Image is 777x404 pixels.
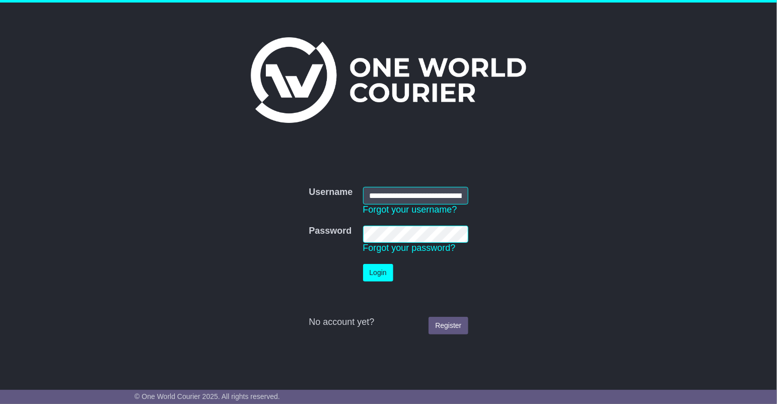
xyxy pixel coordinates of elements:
[251,37,526,123] img: One World
[309,317,468,328] div: No account yet?
[309,187,352,198] label: Username
[134,392,280,400] span: © One World Courier 2025. All rights reserved.
[309,226,351,237] label: Password
[429,317,468,334] a: Register
[363,243,456,253] a: Forgot your password?
[363,205,457,215] a: Forgot your username?
[363,264,393,282] button: Login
